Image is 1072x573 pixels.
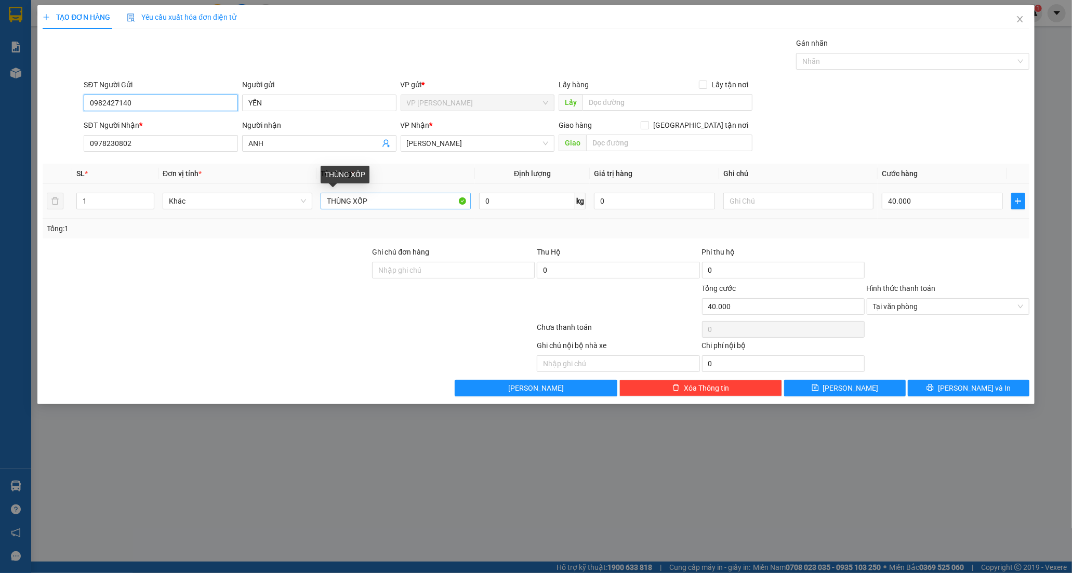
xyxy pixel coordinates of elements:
[684,382,729,394] span: Xóa Thông tin
[401,121,430,129] span: VP Nhận
[84,79,238,90] div: SĐT Người Gửi
[8,67,94,79] div: 40.000
[927,384,934,392] span: printer
[163,169,202,178] span: Đơn vị tính
[594,193,715,209] input: 0
[575,193,586,209] span: kg
[537,248,561,256] span: Thu Hộ
[559,121,592,129] span: Giao hàng
[127,13,236,21] span: Yêu cầu xuất hóa đơn điện tử
[321,166,369,183] div: THÙNG XỐP
[407,95,549,111] span: VP Phan Rang
[8,68,24,79] span: CR :
[1012,197,1025,205] span: plus
[559,135,586,151] span: Giao
[9,34,92,46] div: THU
[99,9,183,32] div: [PERSON_NAME]
[372,248,429,256] label: Ghi chú đơn hàng
[43,13,110,21] span: TẠO ĐƠN HÀNG
[908,380,1029,396] button: printer[PERSON_NAME] và In
[1005,5,1035,34] button: Close
[723,193,873,209] input: Ghi Chú
[242,119,396,131] div: Người nhận
[9,46,92,61] div: 0364690931
[407,136,549,151] span: Hồ Chí Minh
[169,193,306,209] span: Khác
[784,380,906,396] button: save[PERSON_NAME]
[99,9,124,20] span: Nhận:
[127,14,135,22] img: icon
[9,9,92,34] div: VP [PERSON_NAME]
[382,139,390,148] span: user-add
[702,284,736,292] span: Tổng cước
[455,380,617,396] button: [PERSON_NAME]
[812,384,819,392] span: save
[321,193,470,209] input: VD: Bàn, Ghế
[823,382,879,394] span: [PERSON_NAME]
[873,299,1023,314] span: Tại văn phòng
[702,246,865,262] div: Phí thu hộ
[938,382,1011,394] span: [PERSON_NAME] và In
[586,135,752,151] input: Dọc đường
[1016,15,1024,23] span: close
[372,262,535,278] input: Ghi chú đơn hàng
[719,164,877,184] th: Ghi chú
[867,284,936,292] label: Hình thức thanh toán
[508,382,564,394] span: [PERSON_NAME]
[707,79,752,90] span: Lấy tận nơi
[242,79,396,90] div: Người gửi
[9,10,25,21] span: Gửi:
[536,322,700,340] div: Chưa thanh toán
[514,169,551,178] span: Định lượng
[99,45,183,59] div: 0335137566
[583,94,752,111] input: Dọc đường
[47,223,414,234] div: Tổng: 1
[702,340,865,355] div: Chi phí nội bộ
[537,340,699,355] div: Ghi chú nội bộ nhà xe
[99,32,183,45] div: DUY
[401,79,555,90] div: VP gửi
[619,380,782,396] button: deleteXóa Thông tin
[1011,193,1025,209] button: plus
[47,193,63,209] button: delete
[672,384,680,392] span: delete
[84,119,238,131] div: SĐT Người Nhận
[594,169,632,178] span: Giá trị hàng
[882,169,918,178] span: Cước hàng
[537,355,699,372] input: Nhập ghi chú
[649,119,752,131] span: [GEOGRAPHIC_DATA] tận nơi
[559,94,583,111] span: Lấy
[796,39,828,47] label: Gán nhãn
[43,14,50,21] span: plus
[559,81,589,89] span: Lấy hàng
[76,169,85,178] span: SL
